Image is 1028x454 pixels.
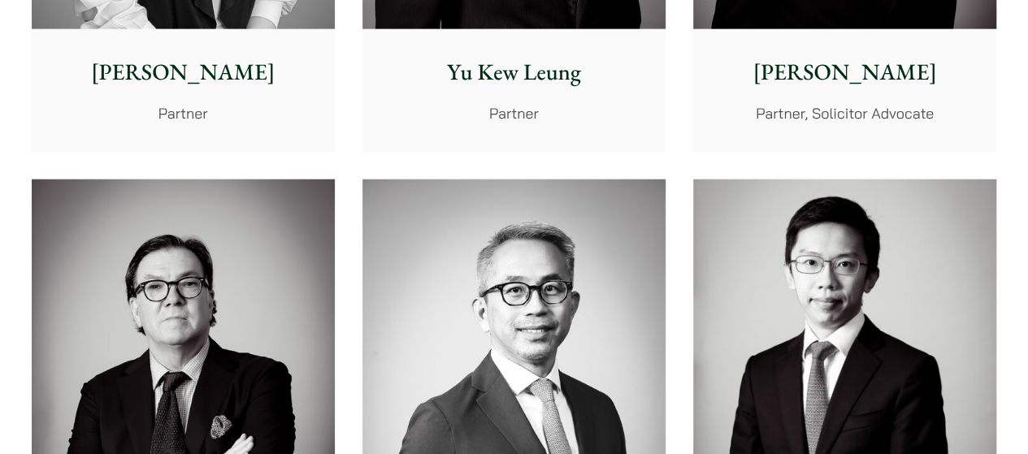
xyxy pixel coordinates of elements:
p: Partner [45,102,322,124]
p: [PERSON_NAME] [45,55,322,89]
p: [PERSON_NAME] [706,55,983,89]
p: Partner, Solicitor Advocate [706,102,983,124]
p: Partner [375,102,653,124]
p: Yu Kew Leung [375,55,653,89]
